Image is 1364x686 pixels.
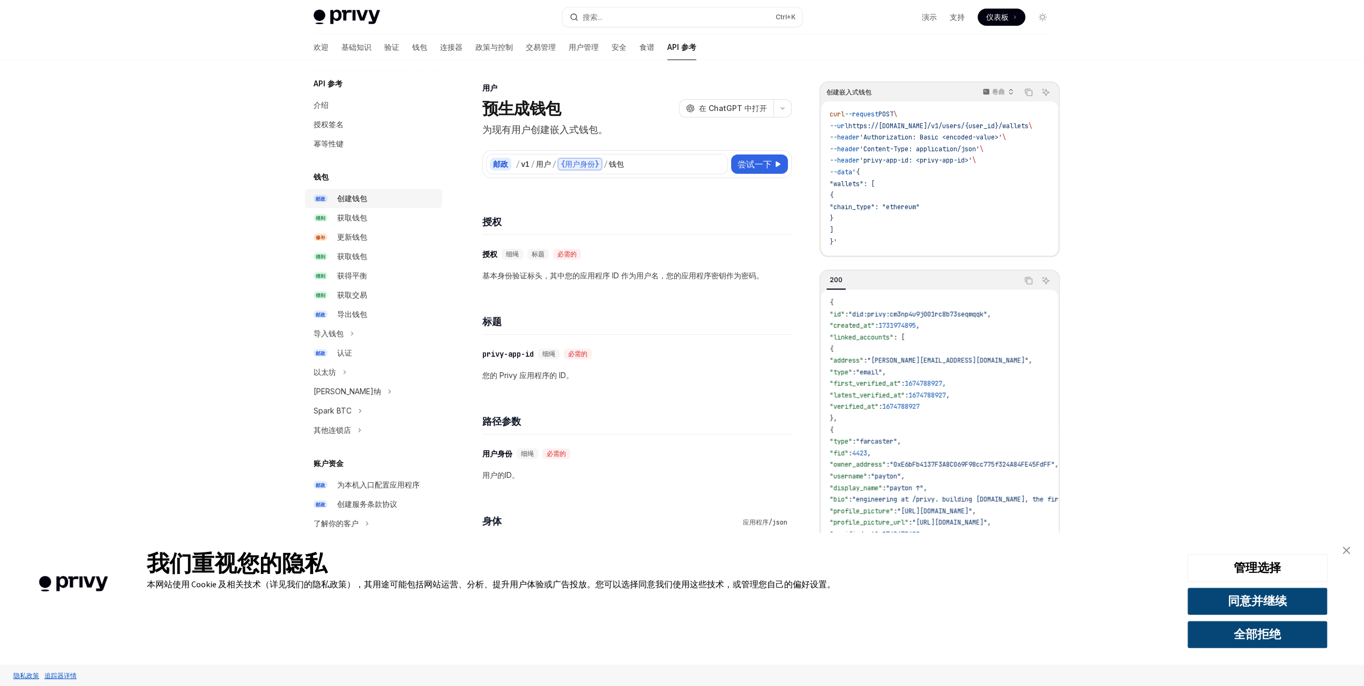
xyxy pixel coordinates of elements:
font: 政策与控制 [475,42,513,51]
button: 切换其他链部分 [305,421,442,440]
font: 验证 [384,42,399,51]
a: 邮政认证 [305,343,442,363]
button: 复制代码块中的内容 [1022,85,1035,99]
font: 授权签名 [314,120,344,129]
span: : [845,310,848,319]
a: 用户管理 [569,34,599,60]
span: \ [1002,133,1006,142]
font: 介绍 [314,100,329,109]
font: {用户身份} [561,159,599,169]
span: "address" [830,356,863,365]
span: , [946,391,950,400]
font: 用户身份 [482,449,512,459]
button: 全部拒绝 [1187,621,1328,648]
span: "[URL][DOMAIN_NAME]" [912,518,987,527]
img: 关闭横幅 [1343,547,1350,554]
span: : [852,437,856,446]
span: , [972,507,976,515]
span: : [901,379,905,388]
a: API 参考 [667,34,696,60]
span: "display_name" [830,484,882,492]
span: 4423 [852,449,867,458]
button: 打开搜索 [562,8,802,27]
a: 隐私政策 [11,666,42,685]
font: Ctrl [776,13,787,21]
a: 得到获取钱包 [305,247,442,266]
span: "type" [830,368,852,377]
span: , [897,437,901,446]
span: 1674788927 [908,391,946,400]
span: : [875,321,878,330]
font: 欢迎 [314,42,329,51]
button: 同意并继续 [1187,587,1328,615]
span: --request [845,110,878,119]
a: 政策与控制 [475,34,513,60]
font: 必需的 [547,449,566,458]
a: 支持 [950,12,965,23]
font: 仪表板 [986,12,1009,21]
font: 了解你的客户 [314,519,359,528]
button: 询问人工智能 [1039,85,1053,99]
font: 用户的ID。 [482,470,519,480]
span: "email" [856,368,882,377]
span: : [882,484,886,492]
a: 连接器 [440,34,463,60]
span: : [852,368,856,377]
span: }' [830,238,837,246]
a: 授权签名 [305,115,442,134]
span: : [908,518,912,527]
span: "engineering at /privy. building [DOMAIN_NAME], the first Farcaster video client. nyc. 👨‍💻🍎🏳️‍🌈 [... [852,495,1281,504]
span: 1674788927 [882,402,920,411]
font: 200 [830,276,843,284]
span: \ [893,110,897,119]
font: 连接器 [440,42,463,51]
span: --data [830,168,852,176]
font: v1 [521,159,530,169]
font: 细绳 [542,350,555,358]
font: 同意并继续 [1228,593,1287,608]
font: 管理选择 [1234,560,1281,575]
font: 得到 [316,254,325,260]
font: Spark BTC [314,406,352,415]
span: \ [980,145,983,153]
font: 钱包 [314,172,329,181]
span: { [830,345,833,353]
span: { [830,191,833,200]
font: 安全 [612,42,627,51]
font: 更新钱包 [337,232,367,241]
span: { [830,298,833,307]
a: 邮政创建钱包 [305,189,442,208]
span: --header [830,145,860,153]
font: 邮政 [493,159,508,168]
font: 我们重视您的隐私 [147,549,327,577]
button: 在 ChatGPT 中打开 [679,99,773,117]
font: 演示 [922,12,937,21]
font: 邮政 [316,350,325,356]
span: : [ [893,333,905,342]
font: 您的 Privy 应用程序的 ID。 [482,371,573,380]
span: "[URL][DOMAIN_NAME]" [897,507,972,515]
font: / [603,159,608,169]
font: 为本机入口配置应用程序 [337,480,420,489]
font: 必需的 [568,350,587,358]
font: 得到 [316,215,325,221]
font: 认证 [337,348,352,357]
span: 'Content-Type: application/json' [860,145,980,153]
span: https://[DOMAIN_NAME]/v1/users/{user_id}/wallets [848,122,1028,130]
button: 切换 KYC 部分 [305,514,442,533]
font: 本网站使用 Cookie 及相关技术（详见我们的隐私政策），其用途可能包括网站运营、分析、提升用户体验或广告投放。您可以选择同意我们使用这些技术，或管理您自己的偏好设置。 [147,579,836,589]
font: 尝试一下 [737,159,772,169]
span: : [848,495,852,504]
font: 搜索... [583,12,602,21]
font: 邮政 [316,312,325,318]
font: 细绳 [506,250,519,259]
span: "farcaster" [856,437,897,446]
a: 得到获取交易 [305,285,442,305]
button: 卷曲 [977,83,1018,101]
font: / [552,159,556,169]
span: : [905,391,908,400]
span: 1740678402 [882,530,920,539]
a: 演示 [922,12,937,23]
a: 安全 [612,34,627,60]
span: "profile_picture_url" [830,518,908,527]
